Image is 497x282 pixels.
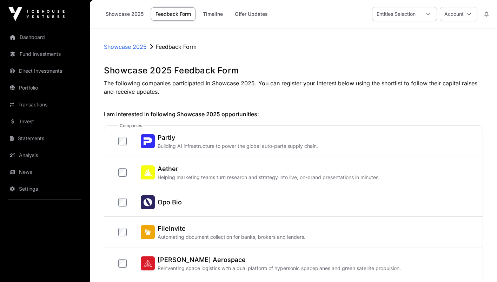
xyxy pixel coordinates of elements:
[158,174,380,181] p: Helping marketing teams turn research and strategy into live, on-brand presentations in minutes.
[104,79,483,96] p: The following companies participated in Showcase 2025. You can register your interest below using...
[6,164,84,180] a: News
[141,225,155,239] img: FileInvite
[104,110,483,118] h2: I am interested in following Showcase 2025 opportunities:
[104,42,147,51] a: Showcase 2025
[372,7,420,21] div: Entities Selection
[141,165,155,179] img: Aether
[8,7,65,21] img: Icehouse Ventures Logo
[6,97,84,112] a: Transactions
[158,143,318,150] p: Building AI infrastructure to power the global auto-parts supply chain.
[141,134,155,148] img: Partly
[141,195,155,209] img: Opo Bio
[118,228,127,236] input: FileInviteFileInviteAutomating document collection for banks, brokers and lenders.
[118,137,127,145] input: PartlyPartlyBuilding AI infrastructure to power the global auto-parts supply chain.
[141,256,155,270] img: Dawn Aerospace
[118,123,144,129] span: companies
[158,133,318,143] h2: Partly
[440,7,477,21] button: Account
[158,224,305,234] h2: FileInvite
[151,7,196,21] a: Feedback Form
[118,198,127,206] input: Opo BioOpo Bio
[158,255,401,265] h2: [PERSON_NAME] Aerospace
[158,265,401,272] p: Reinventing space logistics with a dual platform of hypersonic spaceplanes and green satellite pr...
[6,114,84,129] a: Invest
[230,7,272,21] a: Offer Updates
[118,168,127,177] input: AetherAetherHelping marketing teams turn research and strategy into live, on-brand presentations ...
[6,80,84,96] a: Portfolio
[6,181,84,197] a: Settings
[158,234,305,241] p: Automating document collection for banks, brokers and lenders.
[104,65,483,76] h1: Showcase 2025 Feedback Form
[6,147,84,163] a: Analysis
[6,63,84,79] a: Direct Investments
[156,42,197,51] p: Feedback Form
[101,7,148,21] a: Showcase 2025
[6,46,84,62] a: Fund Investments
[6,131,84,146] a: Statements
[6,29,84,45] a: Dashboard
[158,164,380,174] h2: Aether
[118,259,127,268] input: Dawn Aerospace[PERSON_NAME] AerospaceReinventing space logistics with a dual platform of hyperson...
[158,197,182,207] h2: Opo Bio
[198,7,227,21] a: Timeline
